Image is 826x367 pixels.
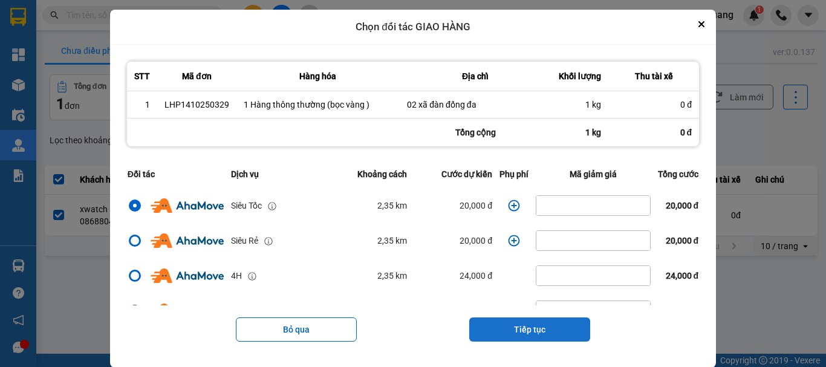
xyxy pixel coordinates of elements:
td: 20,000 đ [411,188,496,223]
th: Đối tác [124,160,227,188]
img: Ahamove [151,268,224,283]
div: Hàng hóa [244,69,392,83]
span: 24,000 đ [666,271,699,281]
img: Ahamove [151,198,224,213]
div: Tổng cộng [400,119,551,146]
div: 2H [231,304,242,317]
div: Chọn đối tác GIAO HÀNG [110,10,716,45]
div: 1 kg [558,99,601,111]
div: 0 đ [616,99,692,111]
th: Khoảng cách [327,160,411,188]
div: 1 Hàng thông thường (bọc vàng ) [244,99,392,111]
div: 02 xã đàn đống đa [407,99,544,111]
div: 1 [134,99,150,111]
th: Mã giảm giá [532,160,654,188]
td: 20,000 đ [411,293,496,328]
div: 4H [231,269,242,282]
div: Thu tài xế [616,69,692,83]
td: 2,35 km [327,258,411,293]
div: STT [134,69,150,83]
button: Tiếp tục [469,317,590,342]
div: Mã đơn [164,69,229,83]
div: 1 kg [551,119,608,146]
div: Địa chỉ [407,69,544,83]
img: Ahamove [151,233,224,248]
span: 20,000 đ [666,236,699,245]
img: Ahamove [151,304,224,318]
td: 20,000 đ [411,223,496,258]
td: 2,35 km [327,293,411,328]
td: 2,35 km [327,223,411,258]
div: LHP1410250329 [164,99,229,111]
div: 0 đ [608,119,699,146]
button: Bỏ qua [236,317,357,342]
div: Khối lượng [558,69,601,83]
button: Close [694,17,709,31]
th: Cước dự kiến [411,160,496,188]
span: 20,000 đ [666,201,699,210]
th: Phụ phí [496,160,532,188]
td: 2,35 km [327,188,411,223]
div: Siêu Tốc [231,199,262,212]
div: Siêu Rẻ [231,234,258,247]
th: Tổng cước [654,160,702,188]
th: Dịch vụ [227,160,327,188]
td: 24,000 đ [411,258,496,293]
